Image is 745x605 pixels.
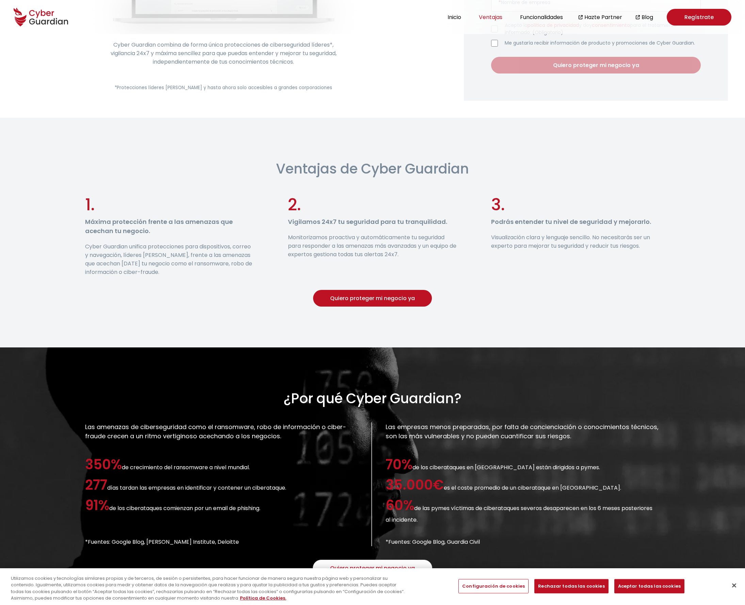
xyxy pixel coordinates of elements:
[85,422,358,441] h3: Las amenazas de ciberseguridad como el ransomware, robo de información o ciber-fraude crecen a un...
[11,575,410,602] div: Utilizamos cookies y tecnologías similares propias y de terceros, de sesión o persistentes, para ...
[284,388,461,409] h2: ¿Por qué Cyber Guardian?
[85,475,107,494] span: 277
[727,578,742,593] button: Cerrar
[288,217,457,226] h3: Vigilamos 24x7 tu seguridad para tu tranquilidad.
[386,495,660,524] p: de las pymes víctimas de ciberataques severos desaparecen en los 6 meses posteriores al incidente.
[115,84,332,91] small: *Protecciones líderes [PERSON_NAME] y hasta ahora solo accesibles a grandes corporaciones
[491,193,505,216] span: 3.
[313,560,432,576] button: Quiero proteger mi negocio ya
[276,159,469,179] h2: Ventajas de Cyber Guardian
[240,595,286,601] a: Más información sobre su privacidad, se abre en una nueva pestaña
[386,475,660,495] p: es el coste promedio de un ciberataque en [GEOGRAPHIC_DATA].
[386,496,414,515] span: 60%
[85,475,358,495] p: días tardan las empresas en identificar y contener un ciberataque.
[667,9,731,26] a: Regístrate
[288,233,457,259] p: Monitorizamos proactiva y automáticamente tu seguridad para responder a las amenazas más avanzada...
[614,579,684,593] button: Aceptar todas las cookies
[584,13,622,21] a: Hazte Partner
[477,13,504,22] button: Ventajas
[85,217,254,235] h3: Máxima protección frente a las amenazas que acechan tu negocio.
[491,217,660,226] h3: Podrás entender tu nivel de seguridad y mejorarlo.
[534,579,608,593] button: Rechazar todas las cookies
[104,40,343,66] p: Cyber Guardian combina de forma única protecciones de ciberseguridad líderes*, vigilancia 24x7 y ...
[458,579,529,593] button: Configuración de cookies
[386,455,412,474] span: 70%
[642,13,653,21] a: Blog
[85,455,122,474] span: 350%
[505,39,701,47] label: Me gustaría recibir información de producto y promociones de Cyber Guardian.
[85,193,95,216] span: 1.
[386,454,660,475] p: de los ciberataques en [GEOGRAPHIC_DATA] están dirigidos a pymes.
[386,422,660,441] h3: Las empresas menos preparadas, por falta de concienciación o conocimientos técnicos, son las más ...
[85,496,109,515] span: 91%
[85,242,254,276] p: Cyber Guardian unifica protecciones para dispositivos, correo y navegación, líderes [PERSON_NAME]...
[85,495,358,516] p: de los ciberataques comienzan por un email de phishing.
[386,475,444,494] span: 35.000€
[288,193,301,216] span: 2.
[446,13,463,22] button: Inicio
[491,57,701,73] button: Quiero proteger mi negocio ya
[518,13,565,22] button: Funcionalidades
[85,454,358,475] p: de crecimiento del ransomware a nivel mundial.
[85,538,358,546] p: *Fuentes: Google Blog, [PERSON_NAME] Institute, Deloitte
[386,538,660,546] p: *Fuentes: Google Blog, Guardia Civil
[491,233,660,250] p: Visualización clara y lenguaje sencillo. No necesitarás ser un experto para mejorar tu seguridad ...
[313,290,432,307] button: Quiero proteger mi negocio ya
